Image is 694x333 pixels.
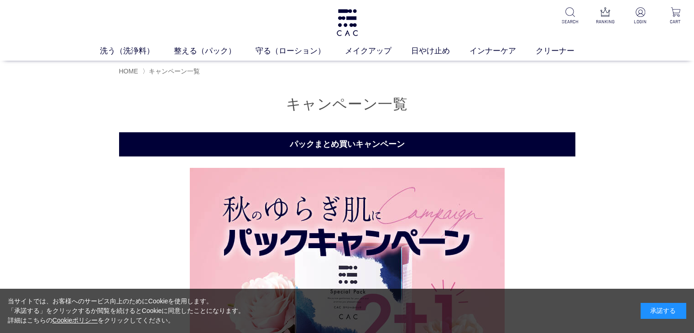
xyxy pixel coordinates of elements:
[470,45,536,57] a: インナーケア
[559,7,581,25] a: SEARCH
[629,7,652,25] a: LOGIN
[149,68,200,75] span: キャンペーン一覧
[119,68,138,75] a: HOME
[52,317,98,324] a: Cookieポリシー
[256,45,345,57] a: 守る（ローション）
[100,45,174,57] a: 洗う（洗浄料）
[345,45,411,57] a: メイクアップ
[641,303,686,319] div: 承諾する
[559,18,581,25] p: SEARCH
[594,7,616,25] a: RANKING
[536,45,594,57] a: クリーナー
[335,9,359,36] img: logo
[119,94,575,114] h1: キャンペーン一覧
[119,132,575,156] h2: パックまとめ買いキャンペーン
[174,45,256,57] a: 整える（パック）
[142,67,202,76] li: 〉
[411,45,470,57] a: 日やけ止め
[664,18,687,25] p: CART
[8,297,245,325] div: 当サイトでは、お客様へのサービス向上のためにCookieを使用します。 「承諾する」をクリックするか閲覧を続けるとCookieに同意したことになります。 詳細はこちらの をクリックしてください。
[664,7,687,25] a: CART
[594,18,616,25] p: RANKING
[629,18,652,25] p: LOGIN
